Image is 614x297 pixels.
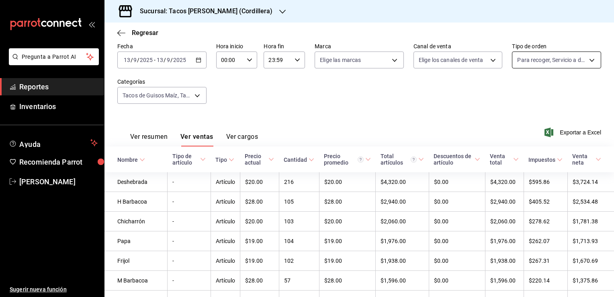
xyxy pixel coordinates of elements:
td: Artículo [211,231,240,251]
div: Precio actual [245,153,267,166]
td: $20.00 [319,212,375,231]
td: $1,375.86 [567,271,614,291]
button: Ver cargos [226,133,258,146]
td: $3,724.14 [567,172,614,192]
span: Inventarios [19,101,98,112]
span: Tipo [215,157,234,163]
span: Descuentos de artículo [434,153,480,166]
td: $19.00 [240,251,279,271]
div: navigation tabs [130,133,258,146]
div: Precio promedio [324,153,363,166]
td: $278.62 [524,212,567,231]
td: - [168,212,211,231]
td: $4,320.00 [485,172,524,192]
td: $1,713.93 [567,231,614,251]
div: Tipo [215,157,227,163]
td: $1,938.00 [485,251,524,271]
td: $1,976.00 [485,231,524,251]
td: $19.00 [319,251,375,271]
td: Artículo [211,192,240,212]
td: $20.00 [240,172,279,192]
td: Artículo [211,251,240,271]
label: Fecha [117,43,207,49]
td: $0.00 [429,231,485,251]
td: $1,781.38 [567,212,614,231]
td: 104 [279,231,319,251]
td: $1,938.00 [376,251,429,271]
td: $267.31 [524,251,567,271]
span: Venta total [490,153,519,166]
td: H Barbacoa [104,192,168,212]
span: / [164,57,166,63]
td: 103 [279,212,319,231]
span: Sugerir nueva función [10,285,98,294]
span: / [137,57,139,63]
td: $19.00 [319,231,375,251]
span: Recomienda Parrot [19,157,98,167]
td: - [168,172,211,192]
td: 105 [279,192,319,212]
span: Nombre [117,157,145,163]
td: $220.14 [524,271,567,291]
span: [PERSON_NAME] [19,176,98,187]
td: $28.00 [319,192,375,212]
td: $28.00 [319,271,375,291]
span: Total artículos [381,153,424,166]
td: Frijol [104,251,168,271]
td: Chicharrón [104,212,168,231]
input: ---- [173,57,186,63]
div: Total artículos [381,153,417,166]
button: Regresar [117,29,158,37]
input: -- [133,57,137,63]
a: Pregunta a Parrot AI [6,58,99,67]
td: - [168,192,211,212]
td: 102 [279,251,319,271]
td: $262.07 [524,231,567,251]
div: Nombre [117,157,138,163]
td: $2,060.00 [376,212,429,231]
td: Artículo [211,271,240,291]
span: Elige los canales de venta [419,56,483,64]
td: $405.52 [524,192,567,212]
label: Tipo de orden [512,43,601,49]
td: $2,060.00 [485,212,524,231]
td: 57 [279,271,319,291]
td: $4,320.00 [376,172,429,192]
input: -- [166,57,170,63]
label: Marca [315,43,404,49]
td: $19.00 [240,231,279,251]
span: Impuestos [528,157,563,163]
td: $0.00 [429,271,485,291]
input: -- [123,57,131,63]
div: Impuestos [528,157,555,163]
button: Exportar a Excel [546,128,601,137]
td: $28.00 [240,271,279,291]
td: M Barbacoa [104,271,168,291]
div: Descuentos de artículo [434,153,473,166]
span: / [131,57,133,63]
button: Pregunta a Parrot AI [9,48,99,65]
span: Tacos de Guisos Maíz, Tacos de Guisos Harina, Tacos de Vapor. [123,91,192,99]
button: open_drawer_menu [88,21,95,27]
span: Precio promedio [324,153,370,166]
td: $0.00 [429,212,485,231]
td: $28.00 [240,192,279,212]
td: $2,940.00 [376,192,429,212]
label: Canal de venta [413,43,503,49]
span: Regresar [132,29,158,37]
label: Categorías [117,79,207,85]
div: Tipo de artículo [172,153,199,166]
td: $1,976.00 [376,231,429,251]
span: Ayuda [19,138,87,148]
div: Cantidad [284,157,307,163]
td: $0.00 [429,251,485,271]
svg: Precio promedio = Total artículos / cantidad [358,157,364,163]
div: Venta total [490,153,512,166]
td: $1,596.00 [485,271,524,291]
td: $1,670.69 [567,251,614,271]
td: Papa [104,231,168,251]
div: Venta neta [572,153,594,166]
input: -- [156,57,164,63]
td: - [168,251,211,271]
span: Tipo de artículo [172,153,206,166]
